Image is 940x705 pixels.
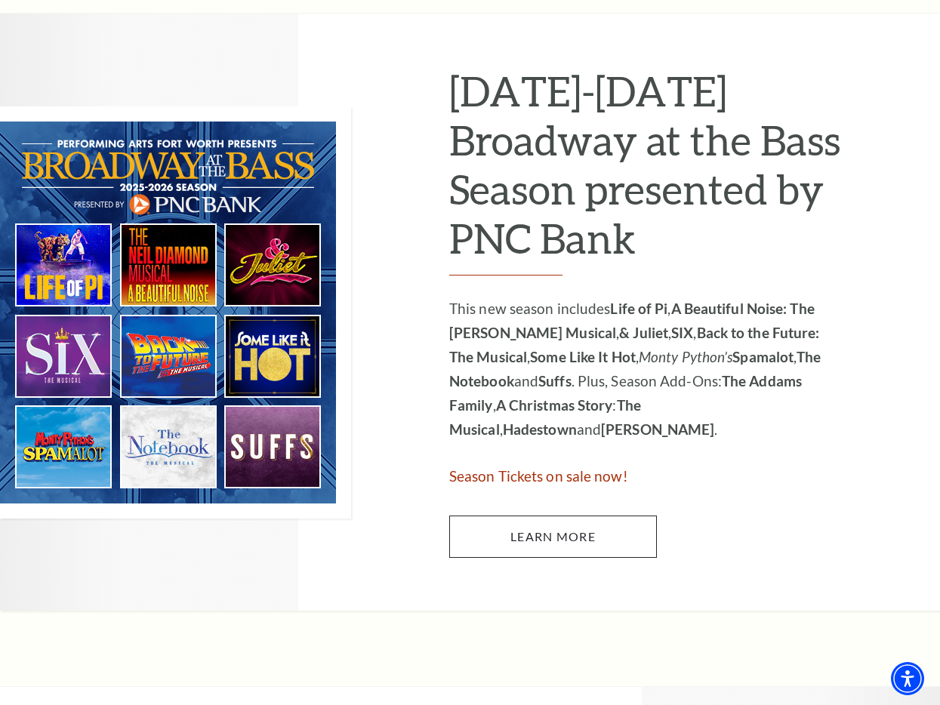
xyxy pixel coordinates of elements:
strong: Suffs [538,372,572,389]
strong: SIX [671,324,693,341]
strong: & Juliet [619,324,668,341]
strong: Some Like It Hot [530,348,636,365]
span: Season Tickets on sale now! [449,467,628,485]
p: This new season includes , , , , , , , and . Plus, Season Add-Ons: , : , and . [449,297,842,442]
h2: [DATE]-[DATE] Broadway at the Bass Season presented by PNC Bank [449,66,842,275]
strong: Life of Pi [610,300,667,317]
div: Accessibility Menu [891,662,924,695]
strong: A Christmas Story [496,396,613,414]
strong: [PERSON_NAME] [601,420,714,438]
strong: Hadestown [503,420,577,438]
strong: Spamalot [732,348,794,365]
a: Learn More 2025-2026 Broadway at the Bass Season presented by PNC Bank [449,516,657,558]
em: Monty Python’s [639,348,732,365]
